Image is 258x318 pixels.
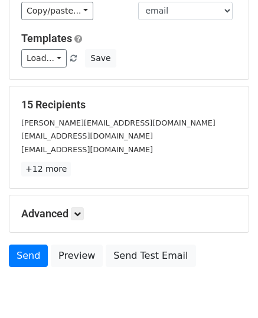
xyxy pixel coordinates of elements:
a: Templates [21,32,72,44]
iframe: Chat Widget [199,261,258,318]
h5: 15 Recipients [21,98,237,111]
small: [PERSON_NAME][EMAIL_ADDRESS][DOMAIN_NAME] [21,118,215,127]
small: [EMAIL_ADDRESS][DOMAIN_NAME] [21,145,153,154]
small: [EMAIL_ADDRESS][DOMAIN_NAME] [21,131,153,140]
h5: Advanced [21,207,237,220]
a: Send Test Email [106,245,195,267]
a: Copy/paste... [21,2,93,20]
a: Send [9,245,48,267]
a: Load... [21,49,67,68]
a: Preview [51,245,103,267]
a: +12 more [21,162,71,176]
button: Save [85,49,116,68]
